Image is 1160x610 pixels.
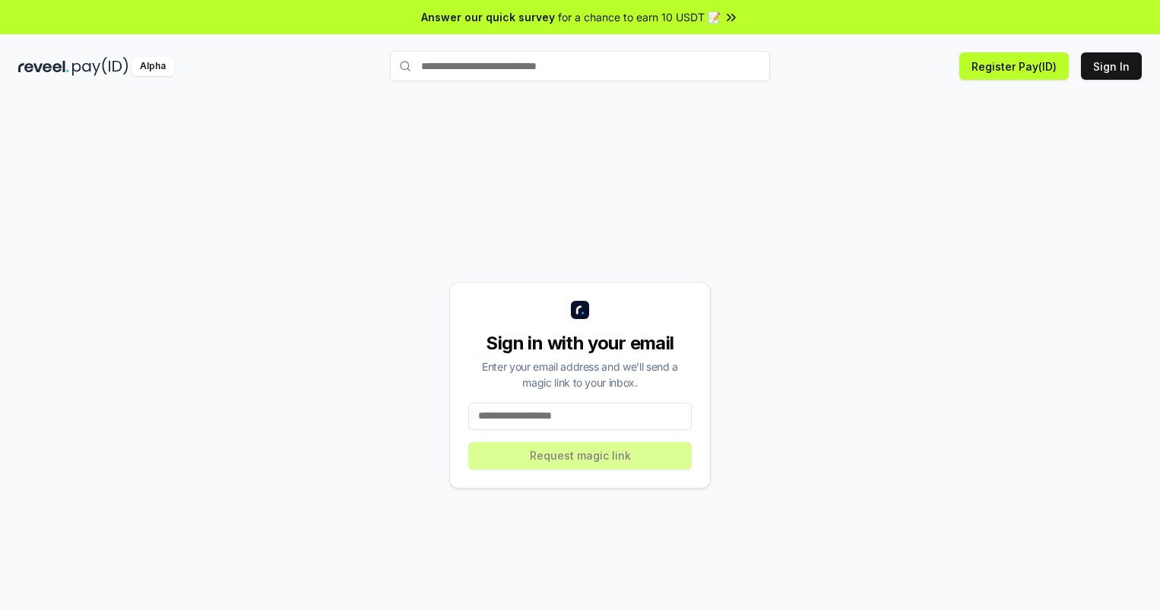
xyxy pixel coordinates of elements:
div: Sign in with your email [468,331,692,356]
span: Answer our quick survey [421,9,555,25]
img: logo_small [571,301,589,319]
div: Alpha [132,57,174,76]
img: reveel_dark [18,57,69,76]
span: for a chance to earn 10 USDT 📝 [558,9,721,25]
button: Register Pay(ID) [959,52,1069,80]
button: Sign In [1081,52,1142,80]
div: Enter your email address and we’ll send a magic link to your inbox. [468,359,692,390]
img: pay_id [72,57,128,76]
